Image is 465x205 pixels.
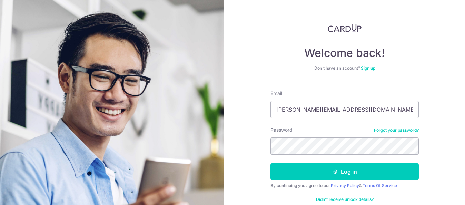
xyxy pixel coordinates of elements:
[270,126,293,133] label: Password
[328,24,362,32] img: CardUp Logo
[270,90,282,97] label: Email
[270,163,419,180] button: Log in
[316,197,374,202] a: Didn't receive unlock details?
[363,183,397,188] a: Terms Of Service
[270,183,419,188] div: By continuing you agree to our &
[374,127,419,133] a: Forgot your password?
[361,65,375,71] a: Sign up
[331,183,359,188] a: Privacy Policy
[270,65,419,71] div: Don’t have an account?
[270,101,419,118] input: Enter your Email
[270,46,419,60] h4: Welcome back!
